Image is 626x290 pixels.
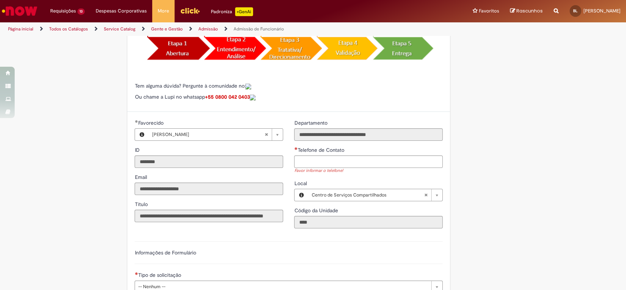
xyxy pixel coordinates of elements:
p: +GenAi [235,7,253,16]
button: Local, Visualizar este registro Centro de Serviços Compartilhados [294,189,308,201]
label: Somente leitura - Título [135,201,149,208]
div: Favor informar o telefone! [294,168,443,174]
input: Telefone de Contato [294,155,443,168]
img: sys_attachment.do [250,95,256,100]
a: Rascunhos [510,8,543,15]
p: Ou chame a Lupi no whatsapp [135,93,443,100]
input: ID [135,155,283,168]
span: Necessários [135,272,138,275]
abbr: Limpar campo Favorecido [261,129,272,140]
span: Requisições [50,7,76,15]
ul: Trilhas de página [6,22,412,36]
button: Favorecido, Visualizar este registro Beatriz Francisconi de Lima [135,129,148,140]
span: Necessários [294,147,297,150]
input: Título [135,210,283,222]
a: Centro de Serviços CompartilhadosLimpar campo Local [308,189,442,201]
span: Necessários - Favorecido [138,120,165,126]
span: Centro de Serviços Compartilhados [311,189,424,201]
a: Gente e Gestão [151,26,183,32]
img: ServiceNow [1,4,39,18]
a: Admissão de Funcionário [234,26,284,32]
label: Somente leitura - Código da Unidade [294,207,339,214]
a: [PERSON_NAME]Limpar campo Favorecido [148,129,283,140]
span: Tipo de solicitação [138,272,182,278]
input: Código da Unidade [294,216,443,228]
img: sys_attachment.do [245,84,251,89]
label: Somente leitura - Email [135,173,148,181]
img: click_logo_yellow_360x200.png [180,5,200,16]
input: Departamento [294,128,443,141]
input: Email [135,183,283,195]
span: [PERSON_NAME] [152,129,264,140]
span: Telefone de Contato [297,147,345,153]
span: Obrigatório Preenchido [135,120,138,123]
a: +55 0800 042 0403 [205,93,256,100]
span: BL [573,8,578,13]
abbr: Limpar campo Local [420,189,431,201]
label: Somente leitura - ID [135,146,141,154]
span: Somente leitura - Departamento [294,120,329,126]
span: Local [294,180,308,187]
div: Padroniza [211,7,253,16]
span: More [158,7,169,15]
label: Informações de Formulário [135,249,196,256]
label: Somente leitura - Departamento [294,119,329,126]
span: Favoritos [479,7,499,15]
a: Admissão [198,26,218,32]
span: 13 [77,8,85,15]
a: Colabora [245,82,251,89]
span: Despesas Corporativas [96,7,147,15]
span: Rascunhos [516,7,543,14]
span: Somente leitura - ID [135,147,141,153]
a: Todos os Catálogos [49,26,88,32]
a: Service Catalog [104,26,135,32]
span: [PERSON_NAME] [583,8,620,14]
a: Página inicial [8,26,33,32]
p: Tem alguma dúvida? Pergunte à comunidade no: [135,82,443,89]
